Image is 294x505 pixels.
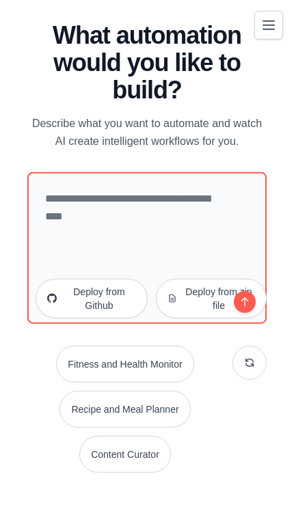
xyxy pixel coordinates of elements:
[27,115,267,150] p: Describe what you want to automate and watch AI create intelligent workflows for you.
[27,22,267,104] h1: What automation would you like to build?
[79,436,171,473] button: Content Curator
[56,346,193,383] button: Fitness and Health Monitor
[36,279,148,318] button: Deploy from Github
[156,279,267,318] button: Deploy from zip file
[254,11,283,40] button: Toggle navigation
[59,391,190,428] button: Recipe and Meal Planner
